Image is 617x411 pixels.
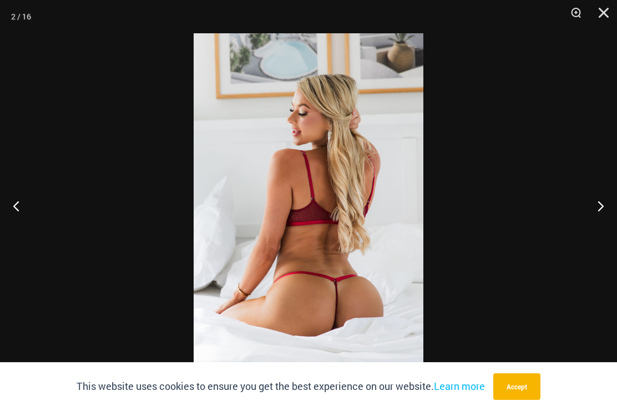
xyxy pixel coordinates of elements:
[434,379,485,393] a: Learn more
[11,8,31,25] div: 2 / 16
[194,33,423,378] img: Guilty Pleasures Red 1045 Bra 689 Micro 06
[77,378,485,395] p: This website uses cookies to ensure you get the best experience on our website.
[575,178,617,234] button: Next
[493,373,540,400] button: Accept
